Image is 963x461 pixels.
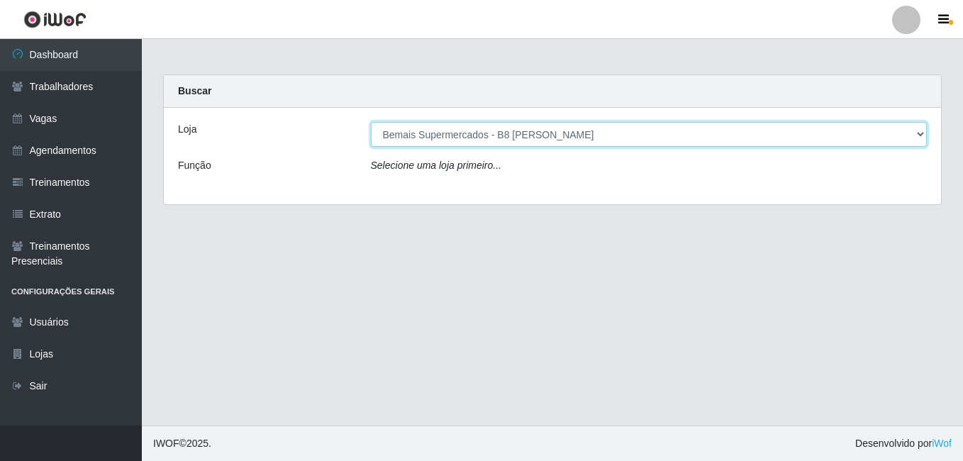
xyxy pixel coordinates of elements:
a: iWof [932,438,952,449]
label: Loja [178,122,196,137]
strong: Buscar [178,85,211,96]
span: Desenvolvido por [855,436,952,451]
span: © 2025 . [153,436,211,451]
label: Função [178,158,211,173]
img: CoreUI Logo [23,11,87,28]
i: Selecione uma loja primeiro... [371,160,501,171]
span: IWOF [153,438,179,449]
